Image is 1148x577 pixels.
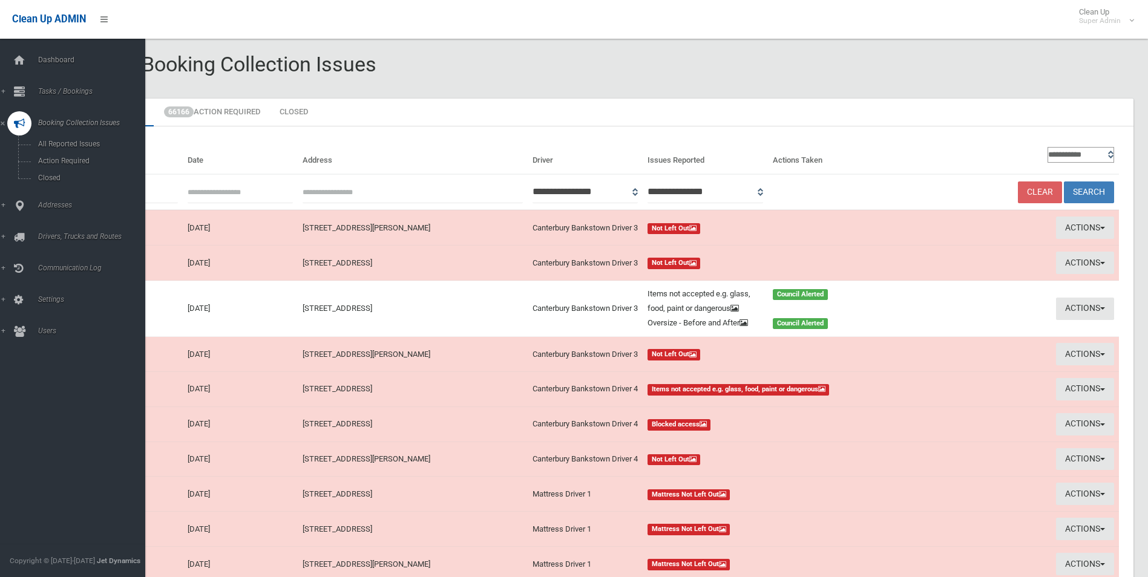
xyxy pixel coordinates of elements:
[183,371,298,406] td: [DATE]
[1056,378,1114,400] button: Actions
[528,477,643,512] td: Mattress Driver 1
[648,349,701,360] span: Not Left Out
[164,106,194,117] span: 66166
[1056,217,1114,239] button: Actions
[53,52,376,76] span: Reported Booking Collection Issues
[1056,343,1114,365] button: Actions
[640,316,766,330] div: Oversize - Before and After
[648,452,884,466] a: Not Left Out
[298,210,528,245] td: [STREET_ADDRESS][PERSON_NAME]
[528,210,643,245] td: Canterbury Bankstown Driver 3
[155,99,269,126] a: 66166Action Required
[528,337,643,372] td: Canterbury Bankstown Driver 3
[528,512,643,547] td: Mattress Driver 1
[1056,252,1114,274] button: Actions
[648,559,730,570] span: Mattress Not Left Out
[1073,7,1133,25] span: Clean Up
[1056,448,1114,471] button: Actions
[528,406,643,442] td: Canterbury Bankstown Driver 4
[648,557,884,572] a: Mattress Not Left Out
[648,524,730,535] span: Mattress Not Left Out
[648,347,884,362] a: Not Left Out
[183,406,298,442] td: [DATE]
[97,556,140,565] strong: Jet Dynamics
[528,442,643,477] td: Canterbury Bankstown Driver 4
[648,489,730,501] span: Mattress Not Left Out
[1056,298,1114,320] button: Actions
[1056,518,1114,540] button: Actions
[34,140,144,148] span: All Reported Issues
[183,141,298,174] th: Date
[183,512,298,547] td: [DATE]
[1064,181,1114,204] button: Search
[298,337,528,372] td: [STREET_ADDRESS][PERSON_NAME]
[34,119,154,127] span: Booking Collection Issues
[648,223,701,235] span: Not Left Out
[648,487,884,501] a: Mattress Not Left Out
[648,287,884,330] a: Items not accepted e.g. glass, food, paint or dangerous Council Alerted Oversize - Before and Aft...
[1056,483,1114,505] button: Actions
[34,87,154,96] span: Tasks / Bookings
[298,477,528,512] td: [STREET_ADDRESS]
[34,295,154,304] span: Settings
[773,289,828,301] span: Council Alerted
[183,281,298,337] td: [DATE]
[34,264,154,272] span: Communication Log
[648,454,701,466] span: Not Left Out
[183,246,298,281] td: [DATE]
[1056,553,1114,575] button: Actions
[298,371,528,406] td: [STREET_ADDRESS]
[298,246,528,281] td: [STREET_ADDRESS]
[528,246,643,281] td: Canterbury Bankstown Driver 3
[12,13,86,25] span: Clean Up ADMIN
[34,174,144,182] span: Closed
[648,419,711,431] span: Blocked access
[298,281,528,337] td: [STREET_ADDRESS]
[648,258,701,269] span: Not Left Out
[1079,16,1121,25] small: Super Admin
[773,318,828,330] span: Council Alerted
[183,337,298,372] td: [DATE]
[298,141,528,174] th: Address
[34,232,154,241] span: Drivers, Trucks and Routes
[34,327,154,335] span: Users
[528,371,643,406] td: Canterbury Bankstown Driver 4
[34,201,154,209] span: Addresses
[640,287,766,316] div: Items not accepted e.g. glass, food, paint or dangerous
[298,442,528,477] td: [STREET_ADDRESS][PERSON_NAME]
[1018,181,1062,204] a: Clear
[298,512,528,547] td: [STREET_ADDRESS]
[528,141,643,174] th: Driver
[183,442,298,477] td: [DATE]
[648,256,884,270] a: Not Left Out
[648,522,884,536] a: Mattress Not Left Out
[648,384,830,396] span: Items not accepted e.g. glass, food, paint or dangerous
[1056,413,1114,435] button: Actions
[34,157,144,165] span: Action Required
[34,56,154,64] span: Dashboard
[271,99,317,126] a: Closed
[183,477,298,512] td: [DATE]
[183,210,298,245] td: [DATE]
[10,556,95,565] span: Copyright © [DATE]-[DATE]
[528,281,643,337] td: Canterbury Bankstown Driver 3
[643,141,769,174] th: Issues Reported
[298,406,528,442] td: [STREET_ADDRESS]
[648,221,884,235] a: Not Left Out
[648,382,884,396] a: Items not accepted e.g. glass, food, paint or dangerous
[768,141,889,174] th: Actions Taken
[648,417,884,431] a: Blocked access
